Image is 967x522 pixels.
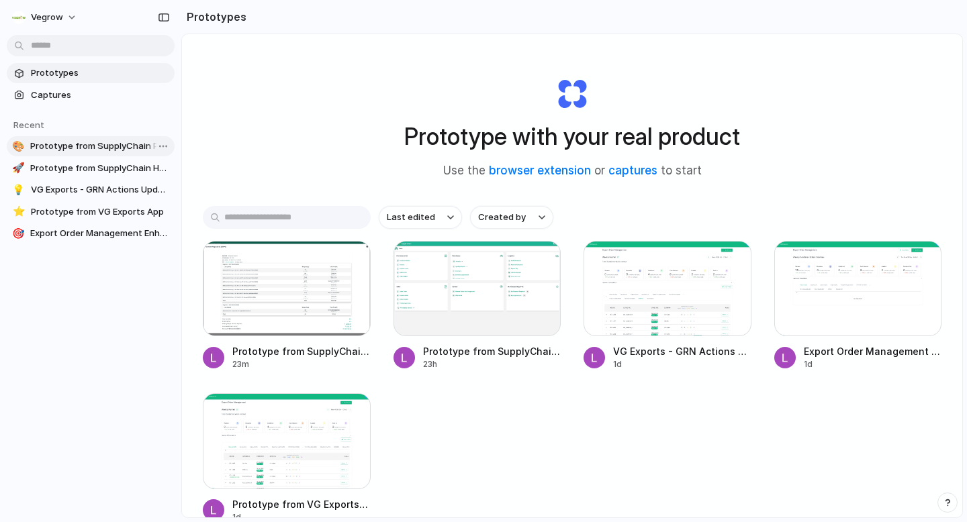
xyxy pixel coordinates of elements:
button: Vegrow [7,7,84,28]
div: 23h [423,358,561,370]
a: VG Exports - GRN Actions UpdateVG Exports - GRN Actions Update1d [584,241,751,370]
a: Captures [7,85,175,105]
a: Prototype from SupplyChain HomePrototype from SupplyChain Home23h [394,241,561,370]
span: Recent [13,119,44,130]
h2: Prototypes [181,9,246,25]
a: 💡VG Exports - GRN Actions Update [7,180,175,200]
div: 🎯 [12,227,25,240]
span: Export Order Management Enhancement [804,344,942,358]
a: 🎨Prototype from SupplyChain Payment Request for PO 173925 [7,136,175,156]
span: Captures [31,89,169,102]
h1: Prototype with your real product [404,119,740,154]
a: 🚀Prototype from SupplyChain Home [7,158,175,178]
a: Export Order Management EnhancementExport Order Management Enhancement1d [774,241,942,370]
a: captures [608,164,657,177]
span: Last edited [387,211,435,224]
div: 1d [804,358,942,370]
span: Prototype from SupplyChain Home [423,344,561,358]
div: 🚀 [12,162,25,175]
a: Prototype from SupplyChain Payment Request for PO 173925Prototype from SupplyChain Payment Reques... [203,241,371,370]
a: ⭐Prototype from VG Exports App [7,202,175,222]
button: Last edited [379,206,462,229]
span: Prototype from SupplyChain Payment Request for PO 173925 [232,344,371,358]
div: 1d [613,358,751,370]
span: Export Order Management Enhancement [30,227,169,240]
div: 🎨 [12,140,25,153]
span: VG Exports - GRN Actions Update [31,183,169,197]
a: Prototypes [7,63,175,83]
span: Vegrow [31,11,63,24]
span: Prototype from VG Exports App [232,497,371,511]
span: Prototypes [31,66,169,80]
span: Use the or to start [443,162,702,180]
span: Created by [478,211,526,224]
a: 🎯Export Order Management Enhancement [7,223,175,244]
span: VG Exports - GRN Actions Update [613,344,751,358]
div: 23m [232,358,371,370]
a: browser extension [489,164,591,177]
div: ⭐ [12,205,26,219]
div: 💡 [12,183,26,197]
span: Prototype from SupplyChain Home [30,162,169,175]
button: Created by [470,206,553,229]
span: Prototype from VG Exports App [31,205,169,219]
span: Prototype from SupplyChain Payment Request for PO 173925 [30,140,169,153]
